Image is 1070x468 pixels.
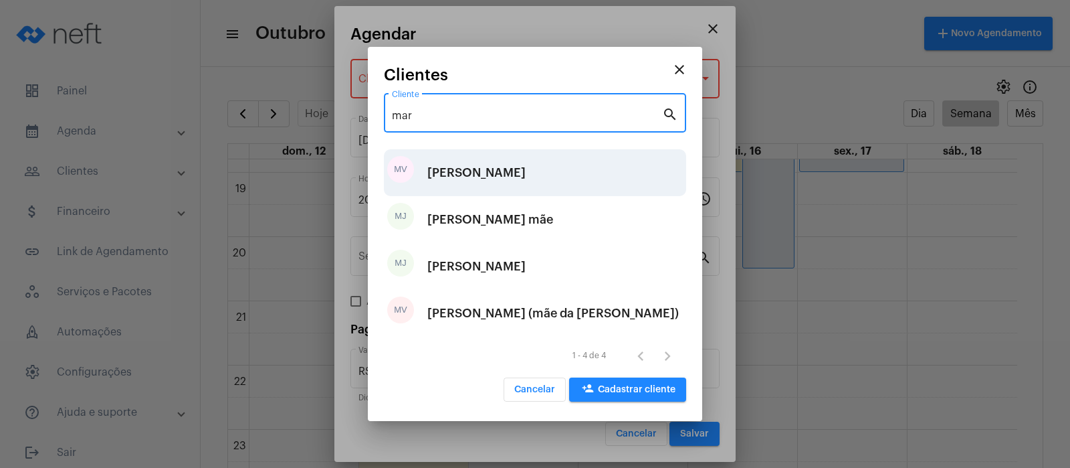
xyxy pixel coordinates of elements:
mat-icon: person_add [580,382,596,398]
div: MV [387,156,414,183]
button: Próxima página [654,342,681,369]
span: Cadastrar cliente [580,385,675,394]
mat-icon: close [671,62,687,78]
div: MJ [387,203,414,230]
div: 1 - 4 de 4 [572,352,606,360]
input: Pesquisar cliente [392,110,662,122]
div: [PERSON_NAME] (mãe da [PERSON_NAME]) [427,293,679,333]
span: Clientes [384,66,448,84]
button: Cadastrar cliente [569,378,686,402]
div: [PERSON_NAME] [427,246,526,287]
button: Página anterior [627,342,654,369]
div: MJ [387,250,414,277]
span: Cancelar [514,385,555,394]
mat-icon: search [662,106,678,122]
button: Cancelar [504,378,566,402]
div: MV [387,297,414,323]
div: [PERSON_NAME] [427,153,526,193]
div: [PERSON_NAME] mãe [427,200,553,240]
